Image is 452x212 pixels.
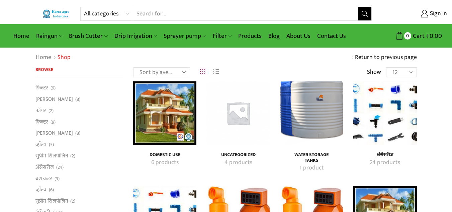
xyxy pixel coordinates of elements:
a: सुप्रीम सिलपोलिन [35,196,68,207]
span: (8) [75,96,80,103]
h1: Shop [58,54,71,61]
a: 0 Cart ₹0.00 [378,30,442,42]
span: Browse [35,66,53,73]
span: (2) [49,108,54,114]
span: (3) [55,175,60,182]
a: Visit product category Water Storage Tanks [280,81,343,145]
a: Contact Us [314,28,349,44]
button: Search button [358,7,371,20]
mark: 1 product [299,164,324,172]
nav: Breadcrumb [35,53,71,62]
h4: Uncategorized [214,152,262,158]
a: Visit product category Water Storage Tanks [287,164,336,172]
a: फॉगर [35,105,46,116]
img: Uncategorized [206,81,270,145]
a: Visit product category Uncategorized [214,152,262,158]
a: Home [35,53,52,62]
a: फिल्टर [35,84,48,93]
span: Sign in [428,9,447,18]
a: Raingun [33,28,66,44]
a: Products [235,28,265,44]
a: Home [10,28,33,44]
a: Visit product category अ‍ॅसेसरीज [361,152,409,158]
a: फिल्टर [35,116,48,128]
a: व्हाॅल्व [35,139,47,150]
span: 0 [404,32,411,39]
span: Cart [411,31,425,41]
a: [PERSON_NAME] [35,94,73,105]
h4: अ‍ॅसेसरीज [361,152,409,158]
span: (9) [51,119,56,126]
span: (9) [51,85,56,91]
span: (8) [75,130,80,137]
a: Return to previous page [355,53,417,62]
input: Search for... [133,7,358,20]
h4: Domestic Use [141,152,189,158]
span: ₹ [426,31,430,41]
a: Drip Irrigation [111,28,160,44]
a: Visit product category Domestic Use [141,152,189,158]
a: [PERSON_NAME] [35,128,73,139]
a: Filter [209,28,235,44]
a: Sprayer pump [160,28,209,44]
a: Visit product category अ‍ॅसेसरीज [361,158,409,167]
img: Water Storage Tanks [280,81,343,145]
h4: Water Storage Tanks [287,152,336,163]
span: Show [367,68,381,77]
a: Visit product category अ‍ॅसेसरीज [353,81,417,145]
a: About Us [283,28,314,44]
img: Domestic Use [133,81,196,145]
span: (5) [49,141,54,148]
a: व्हाॅल्व [35,184,47,196]
a: Brush Cutter [66,28,111,44]
a: Visit product category Water Storage Tanks [287,152,336,163]
a: सुप्रीम सिलपोलिन [35,150,68,161]
img: अ‍ॅसेसरीज [353,81,417,145]
a: Blog [265,28,283,44]
select: Shop order [133,67,190,77]
bdi: 0.00 [426,31,442,41]
a: Sign in [382,8,447,20]
span: (2) [70,153,75,159]
a: Visit product category Domestic Use [141,158,189,167]
a: Visit product category Domestic Use [133,81,196,145]
span: (24) [56,164,64,171]
span: (2) [70,198,75,205]
mark: 24 products [370,158,400,167]
a: Visit product category Uncategorized [214,158,262,167]
a: अ‍ॅसेसरीज [35,161,54,173]
span: (6) [49,187,54,193]
a: Visit product category Uncategorized [206,81,270,145]
mark: 6 products [151,158,179,167]
mark: 4 products [224,158,252,167]
a: ब्रश कटर [35,173,52,184]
